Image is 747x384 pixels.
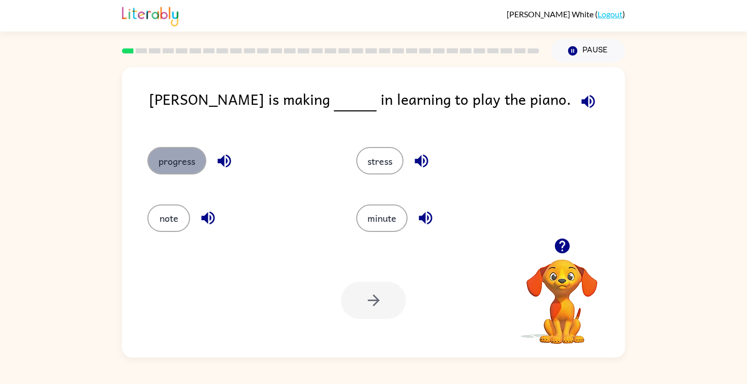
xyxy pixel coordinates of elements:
[147,147,206,174] button: progress
[147,204,190,232] button: note
[149,87,625,127] div: [PERSON_NAME] is making in learning to play the piano.
[598,9,622,19] a: Logout
[356,204,408,232] button: minute
[122,4,178,26] img: Literably
[507,9,595,19] span: [PERSON_NAME] White
[507,9,625,19] div: ( )
[511,244,613,345] video: Your browser must support playing .mp4 files to use Literably. Please try using another browser.
[356,147,403,174] button: stress
[551,39,625,63] button: Pause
